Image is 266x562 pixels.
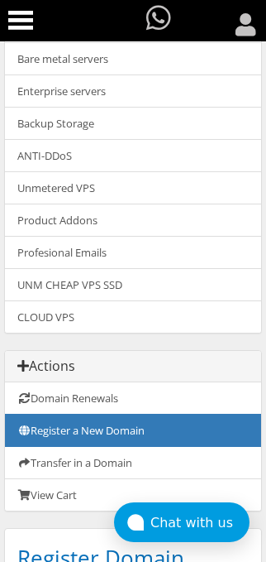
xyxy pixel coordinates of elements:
a: Enterprise servers [5,74,261,108]
a: Register a New Domain [5,414,261,447]
h3: Actions [17,359,249,374]
a: Bare metal servers [5,42,261,75]
div: Chat with us [150,515,249,531]
a: View Cart [5,478,261,511]
a: Backup Storage [5,107,261,140]
a: Product Addons [5,204,261,237]
a: ANTI-DDoS [5,139,261,172]
a: Transfer in a Domain [5,446,261,479]
button: Chat with us [114,502,249,542]
a: UNM CHEAP VPS SSD [5,268,261,301]
a: Unmetered VPS [5,171,261,204]
a: Profesional Emails [5,236,261,269]
a: CLOUD VPS [5,300,261,333]
a: Domain Renewals [5,382,261,415]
